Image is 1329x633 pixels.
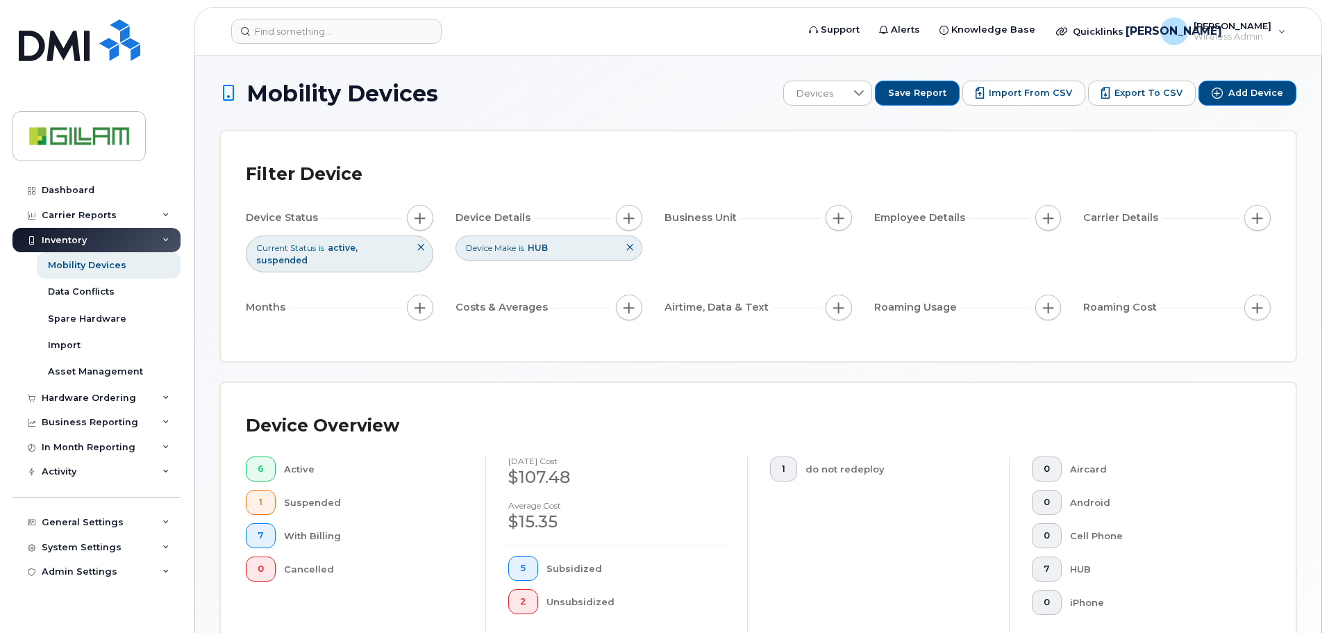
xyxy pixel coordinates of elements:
span: Add Device [1228,87,1283,99]
span: Device Make [466,242,516,254]
div: Unsubsidized [546,589,726,614]
button: 0 [1032,490,1062,515]
span: 7 [1044,564,1050,575]
button: 7 [246,523,276,548]
div: $107.48 [508,466,725,489]
span: active [328,242,358,253]
span: Export to CSV [1114,87,1182,99]
div: Aircard [1070,457,1249,482]
div: iPhone [1070,590,1249,615]
span: Roaming Cost [1083,300,1161,315]
span: Months [246,300,290,315]
button: Save Report [875,81,960,106]
span: Mobility Devices [246,81,438,106]
span: 1 [258,497,264,508]
button: 0 [246,557,276,582]
span: 5 [520,563,526,574]
h4: [DATE] cost [508,457,725,466]
span: Device Status [246,211,322,225]
button: 0 [1032,590,1062,615]
span: Business Unit [664,211,741,225]
span: HUB [528,242,548,253]
span: suspended [256,255,308,265]
span: 6 [258,463,264,475]
button: 0 [1032,457,1062,482]
span: Airtime, Data & Text [664,300,773,315]
span: 0 [1044,497,1050,508]
div: Subsidized [546,556,726,581]
span: Employee Details [874,211,969,225]
span: 2 [520,596,526,607]
div: Cancelled [284,557,464,582]
span: 0 [1044,530,1050,541]
div: Device Overview [246,408,399,444]
span: Save Report [888,87,946,99]
button: 7 [1032,557,1062,582]
span: Carrier Details [1083,211,1162,225]
button: Export to CSV [1088,81,1196,106]
span: Roaming Usage [874,300,961,315]
button: 0 [1032,523,1062,548]
span: 7 [258,530,264,541]
div: HUB [1070,557,1249,582]
button: Add Device [1198,81,1296,106]
button: 1 [246,490,276,515]
span: Current Status [256,242,316,254]
span: Device Details [455,211,535,225]
span: is [319,242,324,254]
div: Android [1070,490,1249,515]
h4: Average cost [508,501,725,510]
span: is [519,242,524,254]
div: Cell Phone [1070,523,1249,548]
div: Filter Device [246,156,362,192]
button: 5 [508,556,538,581]
div: $15.35 [508,510,725,534]
span: Devices [784,81,846,106]
button: 6 [246,457,276,482]
div: Active [284,457,464,482]
span: 1 [782,463,785,475]
div: With Billing [284,523,464,548]
span: 0 [1044,597,1050,608]
span: Import from CSV [989,87,1072,99]
button: Import from CSV [962,81,1085,106]
div: Suspended [284,490,464,515]
span: 0 [1044,463,1050,475]
button: 2 [508,589,538,614]
span: Costs & Averages [455,300,552,315]
div: do not redeploy [805,457,987,482]
button: 1 [770,457,797,482]
span: 0 [258,564,264,575]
